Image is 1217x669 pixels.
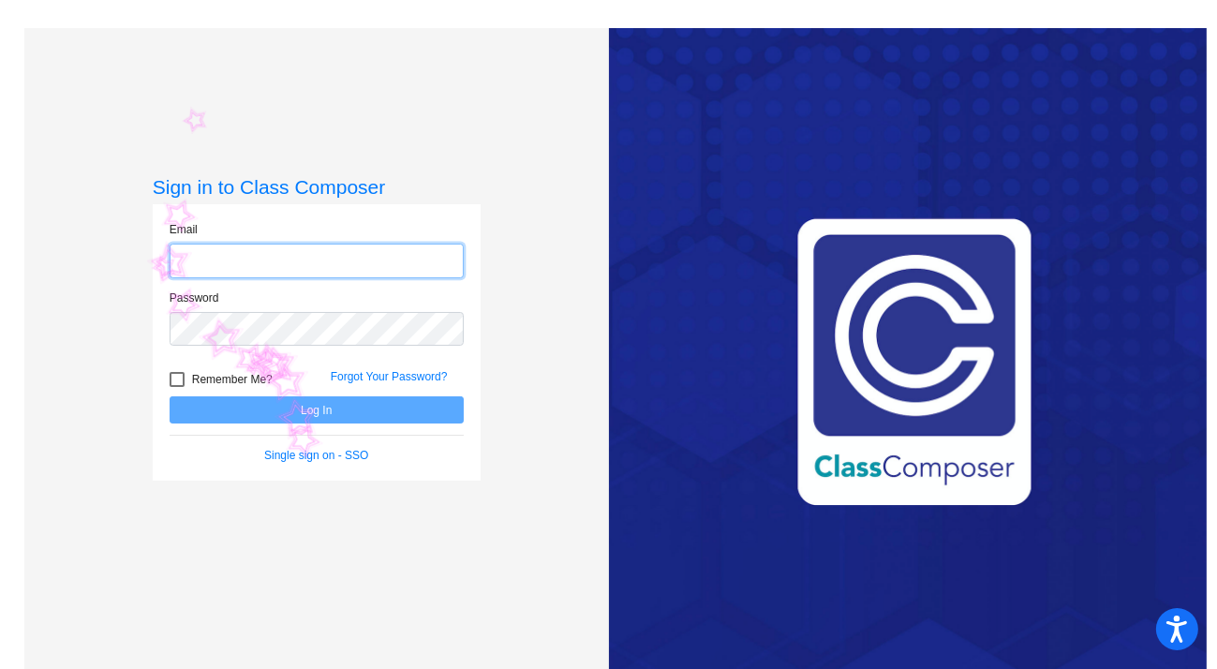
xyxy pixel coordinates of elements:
h3: Sign in to Class Composer [153,175,481,199]
a: Single sign on - SSO [264,449,368,462]
label: Password [170,290,219,306]
button: Log In [170,396,464,424]
label: Email [170,221,198,238]
span: Remember Me? [192,368,273,391]
a: Forgot Your Password? [331,370,448,383]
